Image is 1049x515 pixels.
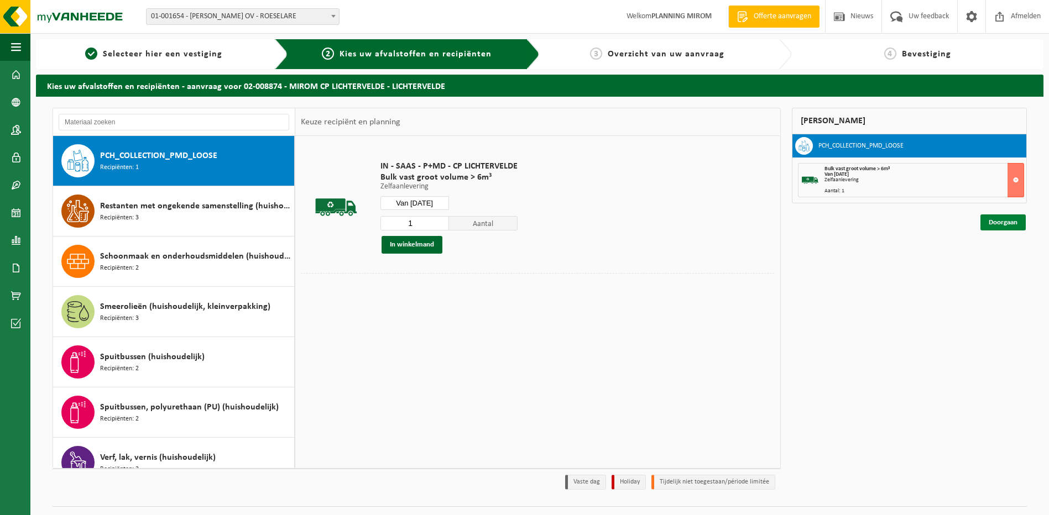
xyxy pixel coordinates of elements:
[449,216,518,230] span: Aantal
[100,414,139,424] span: Recipiënten: 2
[103,50,222,59] span: Selecteer hier een vestiging
[100,199,291,213] span: Restanten met ongekende samenstelling (huishoudelijk)
[380,183,518,191] p: Zelfaanlevering
[295,108,406,136] div: Keuze recipiënt en planning
[36,75,1043,96] h2: Kies uw afvalstoffen en recipiënten - aanvraag voor 02-008874 - MIROM CP LICHTERVELDE - LICHTERVELDE
[100,300,270,313] span: Smeerolieën (huishoudelijk, kleinverpakking)
[53,387,295,438] button: Spuitbussen, polyurethaan (PU) (huishoudelijk) Recipiënten: 2
[100,451,216,464] span: Verf, lak, vernis (huishoudelijk)
[53,438,295,488] button: Verf, lak, vernis (huishoudelijk) Recipiënten: 2
[59,114,289,130] input: Materiaal zoeken
[146,8,340,25] span: 01-001654 - MIROM ROESELARE OV - ROESELARE
[100,350,205,364] span: Spuitbussen (huishoudelijk)
[590,48,602,60] span: 3
[100,250,291,263] span: Schoonmaak en onderhoudsmiddelen (huishoudelijk)
[824,166,890,172] span: Bulk vast groot volume > 6m³
[100,263,139,274] span: Recipiënten: 2
[728,6,820,28] a: Offerte aanvragen
[340,50,492,59] span: Kies uw afvalstoffen en recipiënten
[41,48,266,61] a: 1Selecteer hier een vestiging
[53,136,295,186] button: PCH_COLLECTION_PMD_LOOSE Recipiënten: 1
[612,475,646,490] li: Holiday
[884,48,896,60] span: 4
[824,188,1024,194] div: Aantal: 1
[100,464,139,475] span: Recipiënten: 2
[651,475,775,490] li: Tijdelijk niet toegestaan/période limitée
[147,9,339,24] span: 01-001654 - MIROM ROESELARE OV - ROESELARE
[53,186,295,237] button: Restanten met ongekende samenstelling (huishoudelijk) Recipiënten: 3
[100,401,279,414] span: Spuitbussen, polyurethaan (PU) (huishoudelijk)
[53,237,295,287] button: Schoonmaak en onderhoudsmiddelen (huishoudelijk) Recipiënten: 2
[53,337,295,387] button: Spuitbussen (huishoudelijk) Recipiënten: 2
[902,50,951,59] span: Bevestiging
[382,236,442,254] button: In winkelmand
[651,12,712,20] strong: PLANNING MIROM
[818,137,904,155] h3: PCH_COLLECTION_PMD_LOOSE
[380,161,518,172] span: IN - SAAS - P+MD - CP LICHTERVELDE
[53,287,295,337] button: Smeerolieën (huishoudelijk, kleinverpakking) Recipiënten: 3
[751,11,814,22] span: Offerte aanvragen
[980,214,1026,230] a: Doorgaan
[100,162,139,173] span: Recipiënten: 1
[608,50,724,59] span: Overzicht van uw aanvraag
[380,172,518,183] span: Bulk vast groot volume > 6m³
[824,171,849,177] strong: Van [DATE]
[100,149,217,162] span: PCH_COLLECTION_PMD_LOOSE
[85,48,97,60] span: 1
[824,177,1024,183] div: Zelfaanlevering
[322,48,334,60] span: 2
[100,213,139,223] span: Recipiënten: 3
[565,475,606,490] li: Vaste dag
[100,364,139,374] span: Recipiënten: 2
[380,196,449,210] input: Selecteer datum
[100,313,139,324] span: Recipiënten: 3
[792,108,1027,134] div: [PERSON_NAME]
